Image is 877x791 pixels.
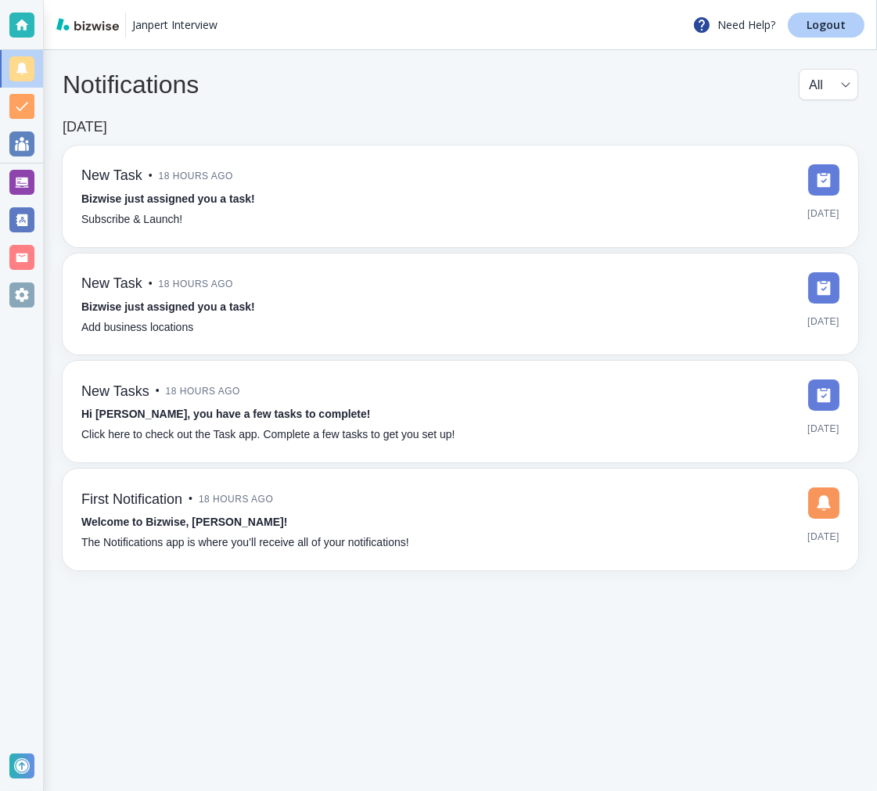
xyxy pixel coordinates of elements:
[81,300,255,313] strong: Bizwise just assigned you a task!
[132,17,217,33] p: Janpert Interview
[808,272,839,304] img: DashboardSidebarTasks.svg
[149,275,153,293] p: •
[81,211,182,228] p: Subscribe & Launch!
[159,164,233,188] span: 18 hours ago
[807,417,839,440] span: [DATE]
[63,469,858,570] a: First Notification•18 hours agoWelcome to Bizwise, [PERSON_NAME]!The Notifications app is where y...
[692,16,775,34] p: Need Help?
[149,167,153,185] p: •
[81,167,142,185] h6: New Task
[807,525,839,548] span: [DATE]
[63,146,858,247] a: New Task•18 hours agoBizwise just assigned you a task!Subscribe & Launch![DATE]
[807,202,839,225] span: [DATE]
[81,383,149,401] h6: New Tasks
[132,13,217,38] a: Janpert Interview
[156,383,160,400] p: •
[808,379,839,411] img: DashboardSidebarTasks.svg
[63,253,858,355] a: New Task•18 hours agoBizwise just assigned you a task!Add business locations[DATE]
[63,361,858,462] a: New Tasks•18 hours agoHi [PERSON_NAME], you have a few tasks to complete!Click here to check out ...
[81,319,193,336] p: Add business locations
[81,426,455,444] p: Click here to check out the Task app. Complete a few tasks to get you set up!
[809,70,848,99] div: All
[81,516,287,528] strong: Welcome to Bizwise, [PERSON_NAME]!
[788,13,864,38] a: Logout
[159,272,233,296] span: 18 hours ago
[81,275,142,293] h6: New Task
[807,20,846,31] p: Logout
[808,164,839,196] img: DashboardSidebarTasks.svg
[63,70,199,99] h4: Notifications
[81,192,255,205] strong: Bizwise just assigned you a task!
[199,487,273,511] span: 18 hours ago
[63,119,107,136] h6: [DATE]
[166,379,240,403] span: 18 hours ago
[56,18,119,31] img: bizwise
[81,534,409,552] p: The Notifications app is where you’ll receive all of your notifications!
[81,491,182,509] h6: First Notification
[81,408,371,420] strong: Hi [PERSON_NAME], you have a few tasks to complete!
[189,491,192,508] p: •
[807,310,839,333] span: [DATE]
[808,487,839,519] img: DashboardSidebarNotification.svg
